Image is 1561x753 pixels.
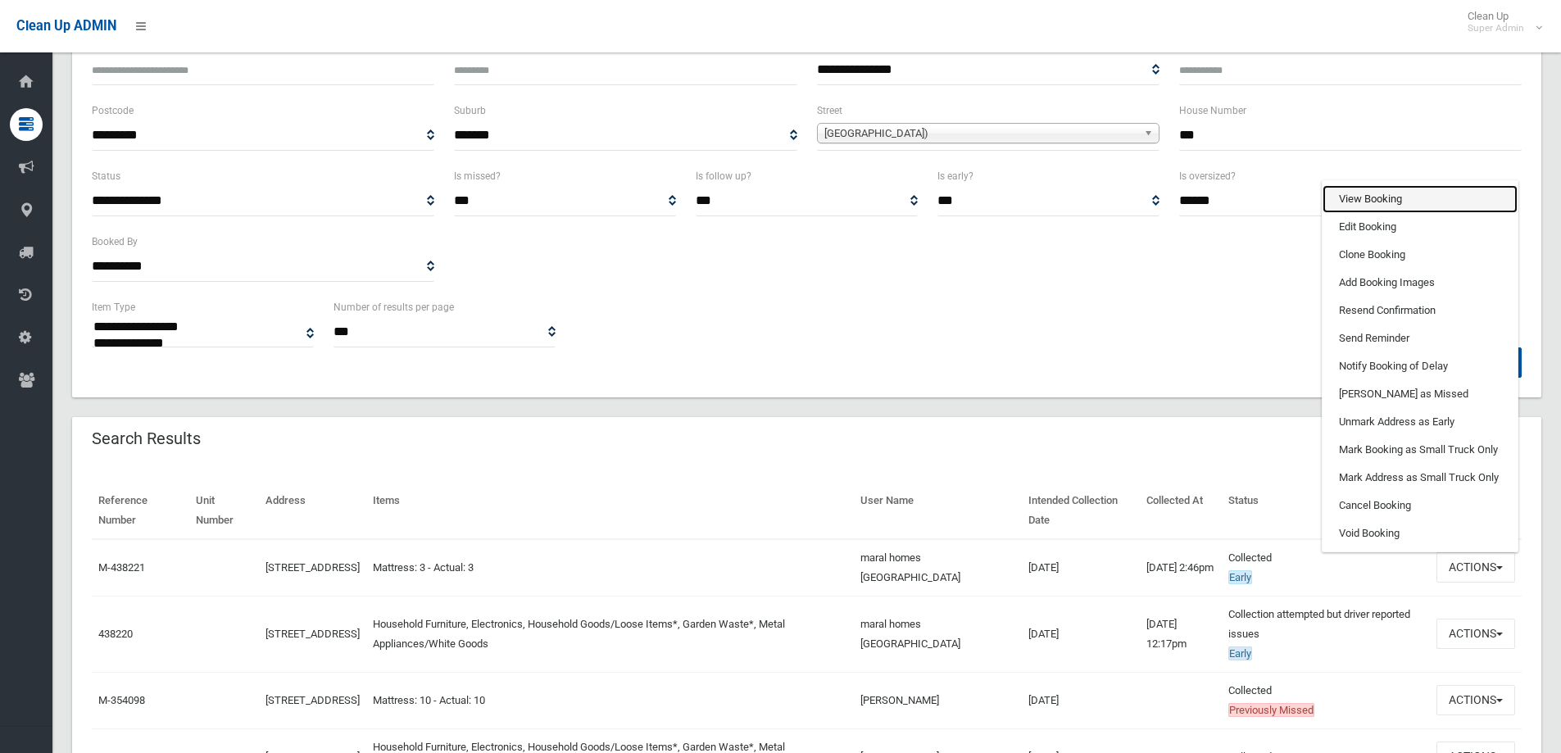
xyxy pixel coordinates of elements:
[1140,539,1223,597] td: [DATE] 2:46pm
[366,539,854,597] td: Mattress: 3 - Actual: 3
[824,124,1137,143] span: [GEOGRAPHIC_DATA])
[1436,619,1515,649] button: Actions
[1323,519,1518,547] a: Void Booking
[1228,646,1252,660] span: Early
[1222,672,1430,728] td: Collected
[1323,297,1518,324] a: Resend Confirmation
[937,167,973,185] label: Is early?
[1179,167,1236,185] label: Is oversized?
[366,672,854,728] td: Mattress: 10 - Actual: 10
[854,539,1022,597] td: maral homes [GEOGRAPHIC_DATA]
[1222,596,1430,672] td: Collection attempted but driver reported issues
[1022,672,1140,728] td: [DATE]
[1140,596,1223,672] td: [DATE] 12:17pm
[1436,552,1515,583] button: Actions
[98,561,145,574] a: M-438221
[92,483,189,539] th: Reference Number
[1323,269,1518,297] a: Add Booking Images
[265,694,360,706] a: [STREET_ADDRESS]
[1323,492,1518,519] a: Cancel Booking
[1323,213,1518,241] a: Edit Booking
[1323,352,1518,380] a: Notify Booking of Delay
[189,483,259,539] th: Unit Number
[854,483,1022,539] th: User Name
[1323,464,1518,492] a: Mark Address as Small Truck Only
[1222,539,1430,597] td: Collected
[259,483,366,539] th: Address
[1323,380,1518,408] a: [PERSON_NAME] as Missed
[72,423,220,455] header: Search Results
[1459,10,1541,34] span: Clean Up
[1140,483,1223,539] th: Collected At
[1228,703,1314,717] span: Previously Missed
[366,483,854,539] th: Items
[1323,324,1518,352] a: Send Reminder
[1222,483,1430,539] th: Status
[265,628,360,640] a: [STREET_ADDRESS]
[1228,570,1252,584] span: Early
[92,102,134,120] label: Postcode
[265,561,360,574] a: [STREET_ADDRESS]
[98,628,133,640] a: 438220
[1323,241,1518,269] a: Clone Booking
[1323,185,1518,213] a: View Booking
[854,672,1022,728] td: [PERSON_NAME]
[1022,596,1140,672] td: [DATE]
[1468,22,1524,34] small: Super Admin
[16,18,116,34] span: Clean Up ADMIN
[334,298,454,316] label: Number of results per page
[454,102,486,120] label: Suburb
[92,167,120,185] label: Status
[696,167,751,185] label: Is follow up?
[92,298,135,316] label: Item Type
[1022,483,1140,539] th: Intended Collection Date
[1022,539,1140,597] td: [DATE]
[98,694,145,706] a: M-354098
[854,596,1022,672] td: maral homes [GEOGRAPHIC_DATA]
[1323,436,1518,464] a: Mark Booking as Small Truck Only
[366,596,854,672] td: Household Furniture, Electronics, Household Goods/Loose Items*, Garden Waste*, Metal Appliances/W...
[92,233,138,251] label: Booked By
[1179,102,1246,120] label: House Number
[817,102,842,120] label: Street
[1436,685,1515,715] button: Actions
[454,167,501,185] label: Is missed?
[1323,408,1518,436] a: Unmark Address as Early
